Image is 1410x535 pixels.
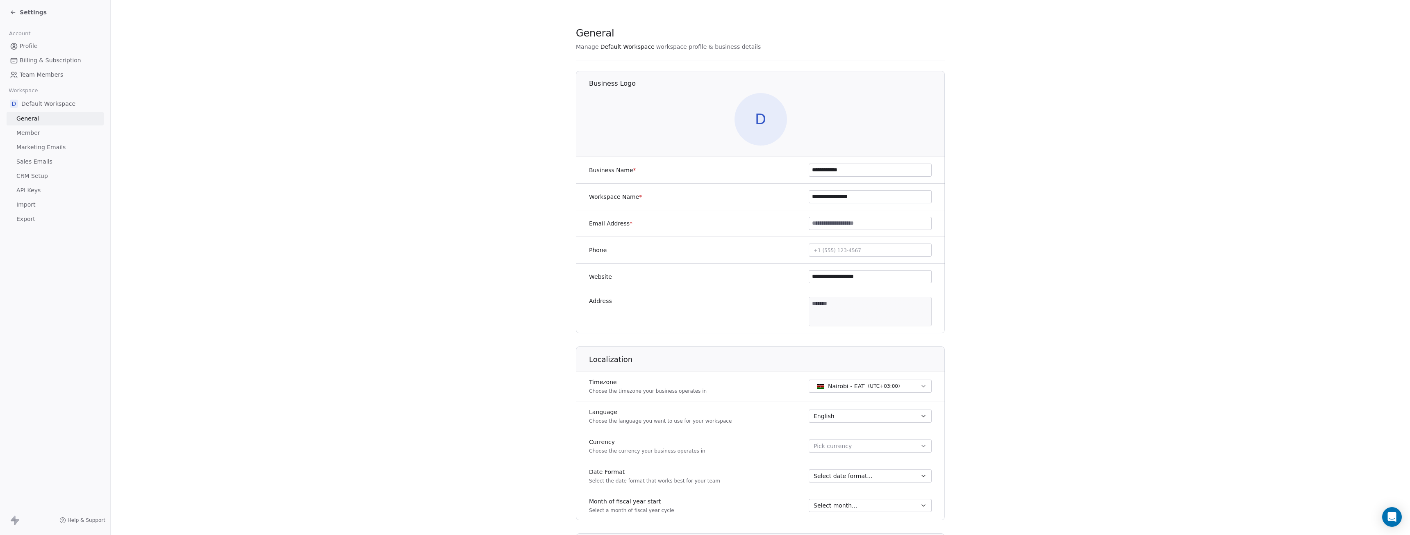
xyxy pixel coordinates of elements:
[7,112,104,125] a: General
[7,39,104,53] a: Profile
[656,43,761,51] span: workspace profile & business details
[10,8,47,16] a: Settings
[589,79,945,88] h1: Business Logo
[809,439,932,453] button: Pick currency
[809,380,932,393] button: Nairobi - EAT(UTC+03:00)
[589,478,720,484] p: Select the date format that works best for your team
[5,84,41,97] span: Workspace
[589,507,674,514] p: Select a month of fiscal year cycle
[589,497,674,505] label: Month of fiscal year start
[7,54,104,67] a: Billing & Subscription
[59,517,105,524] a: Help & Support
[589,378,707,386] label: Timezone
[589,166,636,174] label: Business Name
[16,129,40,137] span: Member
[7,169,104,183] a: CRM Setup
[20,71,63,79] span: Team Members
[16,200,35,209] span: Import
[7,126,104,140] a: Member
[1382,507,1402,527] div: Open Intercom Messenger
[868,382,900,390] span: ( UTC+03:00 )
[600,43,655,51] span: Default Workspace
[589,468,720,476] label: Date Format
[16,114,39,123] span: General
[20,8,47,16] span: Settings
[814,248,861,253] span: +1 (555) 123-4567
[7,155,104,168] a: Sales Emails
[814,501,857,510] span: Select month...
[589,273,612,281] label: Website
[16,172,48,180] span: CRM Setup
[589,193,642,201] label: Workspace Name
[16,157,52,166] span: Sales Emails
[589,418,732,424] p: Choose the language you want to use for your workspace
[589,448,705,454] p: Choose the currency your business operates in
[576,27,614,39] span: General
[735,93,787,146] span: D
[589,219,632,228] label: Email Address
[16,215,35,223] span: Export
[814,472,873,480] span: Select date format...
[68,517,105,524] span: Help & Support
[7,68,104,82] a: Team Members
[589,408,732,416] label: Language
[589,355,945,364] h1: Localization
[814,442,852,451] span: Pick currency
[7,198,104,212] a: Import
[7,184,104,197] a: API Keys
[16,186,41,195] span: API Keys
[814,412,835,420] span: English
[589,297,612,305] label: Address
[10,100,18,108] span: D
[828,382,865,390] span: Nairobi - EAT
[5,27,34,40] span: Account
[589,438,705,446] label: Currency
[589,246,607,254] label: Phone
[809,244,932,257] button: +1 (555) 123-4567
[7,141,104,154] a: Marketing Emails
[21,100,75,108] span: Default Workspace
[20,42,38,50] span: Profile
[7,212,104,226] a: Export
[589,388,707,394] p: Choose the timezone your business operates in
[16,143,66,152] span: Marketing Emails
[20,56,81,65] span: Billing & Subscription
[576,43,599,51] span: Manage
